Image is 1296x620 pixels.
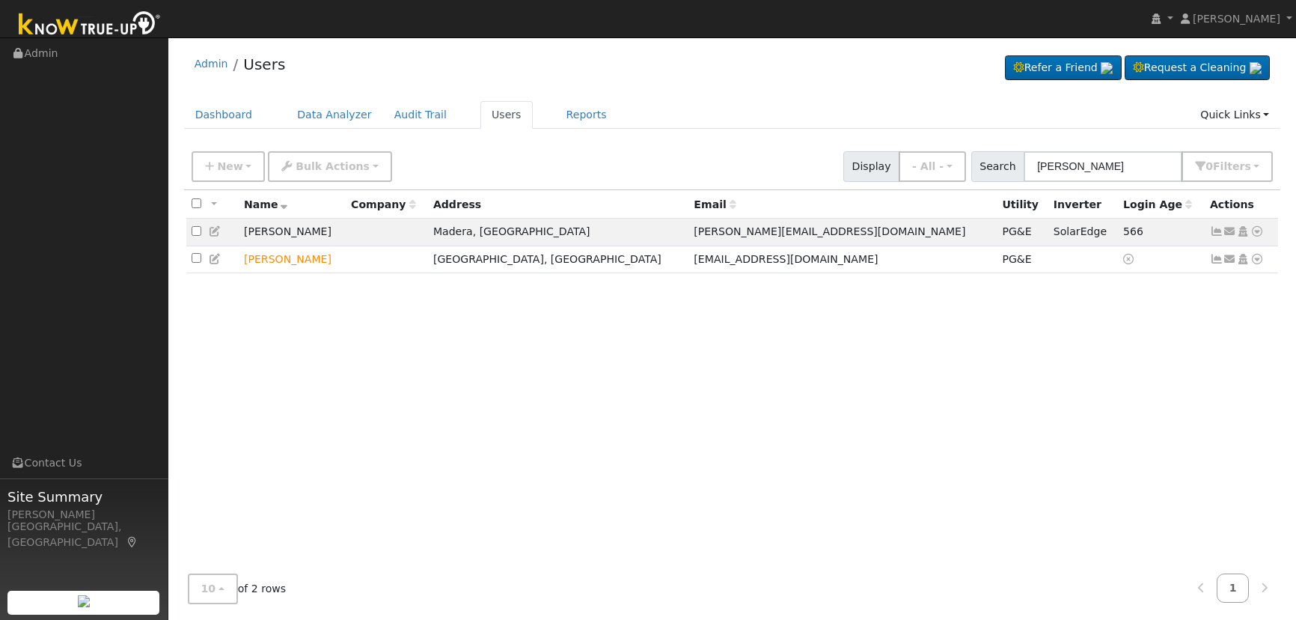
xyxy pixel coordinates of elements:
[1024,151,1182,182] input: Search
[694,253,878,265] span: [EMAIL_ADDRESS][DOMAIN_NAME]
[1189,101,1280,129] a: Quick Links
[1250,224,1264,240] a: Other actions
[1101,62,1113,74] img: retrieve
[7,507,160,523] div: [PERSON_NAME]
[1123,225,1143,237] span: 02/06/2024 9:53:27 PM
[1125,55,1270,81] a: Request a Cleaning
[971,151,1024,182] span: Search
[188,574,287,604] span: of 2 rows
[1210,197,1273,213] div: Actions
[899,151,966,182] button: - All -
[126,536,139,548] a: Map
[192,151,266,182] button: New
[1213,160,1251,172] span: Filter
[555,101,618,129] a: Reports
[7,487,160,507] span: Site Summary
[184,101,264,129] a: Dashboard
[1223,252,1237,267] a: SusanayBernardo@ymaIL.COM
[1123,198,1192,210] span: Days since last login
[268,151,391,182] button: Bulk Actions
[1054,197,1113,213] div: Inverter
[201,583,216,595] span: 10
[1236,253,1250,265] a: Login As
[1250,62,1262,74] img: retrieve
[78,595,90,607] img: retrieve
[383,101,458,129] a: Audit Trail
[1244,160,1250,172] span: s
[433,197,683,213] div: Address
[428,246,688,273] td: [GEOGRAPHIC_DATA], [GEOGRAPHIC_DATA]
[1054,225,1107,237] span: SolarEdge
[1123,253,1137,265] a: No login access
[11,8,168,42] img: Know True-Up
[843,151,899,182] span: Display
[286,101,383,129] a: Data Analyzer
[694,225,965,237] span: [PERSON_NAME][EMAIL_ADDRESS][DOMAIN_NAME]
[243,55,285,73] a: Users
[7,519,160,550] div: [GEOGRAPHIC_DATA], [GEOGRAPHIC_DATA]
[480,101,533,129] a: Users
[428,219,688,246] td: Madera, [GEOGRAPHIC_DATA]
[1250,252,1264,267] a: Other actions
[1193,13,1280,25] span: [PERSON_NAME]
[351,198,415,210] span: Company name
[694,198,736,210] span: Email
[1182,151,1273,182] button: 0Filters
[217,160,242,172] span: New
[1223,224,1237,240] a: susana_villagomez@yahoo.com
[1002,253,1031,265] span: PG&E
[188,574,238,604] button: 10
[1210,225,1223,237] a: Show Graph
[1005,55,1122,81] a: Refer a Friend
[209,253,222,265] a: Edit User
[296,160,370,172] span: Bulk Actions
[1002,225,1031,237] span: PG&E
[244,198,288,210] span: Name
[1002,197,1042,213] div: Utility
[1210,253,1223,265] a: Show Graph
[209,225,222,237] a: Edit User
[239,219,346,246] td: [PERSON_NAME]
[1217,574,1250,603] a: 1
[239,246,346,273] td: Lead
[1236,225,1250,237] a: Login As
[195,58,228,70] a: Admin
